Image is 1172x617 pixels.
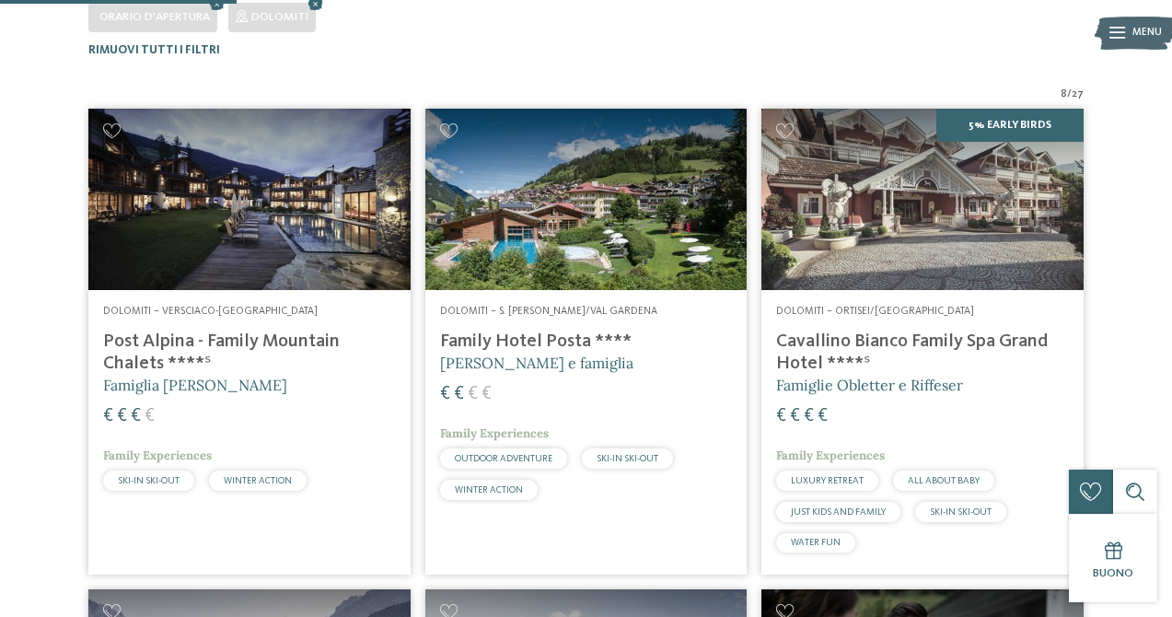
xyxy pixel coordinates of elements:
span: Rimuovi tutti i filtri [88,44,220,56]
span: Dolomiti [251,11,308,23]
a: Cercate un hotel per famiglie? Qui troverete solo i migliori! Dolomiti – Versciaco-[GEOGRAPHIC_DA... [88,109,411,575]
span: JUST KIDS AND FAMILY [791,507,886,517]
span: € [117,407,127,425]
span: SKI-IN SKI-OUT [597,454,658,463]
span: Buono [1093,567,1133,579]
span: / [1067,87,1072,102]
a: Cercate un hotel per famiglie? Qui troverete solo i migliori! Dolomiti – S. [PERSON_NAME]/Val Gar... [425,109,748,575]
span: € [103,407,113,425]
span: Orario d'apertura [99,11,210,23]
span: WINTER ACTION [224,476,292,485]
span: Famiglia [PERSON_NAME] [103,376,287,394]
img: Post Alpina - Family Mountain Chalets ****ˢ [88,109,411,290]
img: Cercate un hotel per famiglie? Qui troverete solo i migliori! [425,109,748,290]
span: Family Experiences [103,448,212,463]
span: OUTDOOR ADVENTURE [455,454,552,463]
span: € [776,407,786,425]
span: LUXURY RETREAT [791,476,864,485]
span: SKI-IN SKI-OUT [118,476,180,485]
span: € [454,385,464,403]
span: € [482,385,492,403]
span: 8 [1061,87,1067,102]
span: Dolomiti – Ortisei/[GEOGRAPHIC_DATA] [776,306,974,317]
h4: Family Hotel Posta **** [440,331,733,353]
span: WINTER ACTION [455,485,523,495]
span: € [804,407,814,425]
span: Famiglie Obletter e Riffeser [776,376,963,394]
span: WATER FUN [791,538,841,547]
span: € [440,385,450,403]
span: Dolomiti – Versciaco-[GEOGRAPHIC_DATA] [103,306,318,317]
span: ALL ABOUT BABY [908,476,980,485]
span: € [818,407,828,425]
span: Family Experiences [440,425,549,441]
span: [PERSON_NAME] e famiglia [440,354,633,372]
h4: Cavallino Bianco Family Spa Grand Hotel ****ˢ [776,331,1069,375]
span: € [131,407,141,425]
span: € [468,385,478,403]
a: Cercate un hotel per famiglie? Qui troverete solo i migliori! 5% Early Birds Dolomiti – Ortisei/[... [761,109,1084,575]
span: 27 [1072,87,1084,102]
span: Family Experiences [776,448,885,463]
span: € [145,407,155,425]
span: Dolomiti – S. [PERSON_NAME]/Val Gardena [440,306,657,317]
span: SKI-IN SKI-OUT [930,507,992,517]
span: € [790,407,800,425]
h4: Post Alpina - Family Mountain Chalets ****ˢ [103,331,396,375]
a: Buono [1069,514,1157,602]
img: Family Spa Grand Hotel Cavallino Bianco ****ˢ [761,109,1084,290]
